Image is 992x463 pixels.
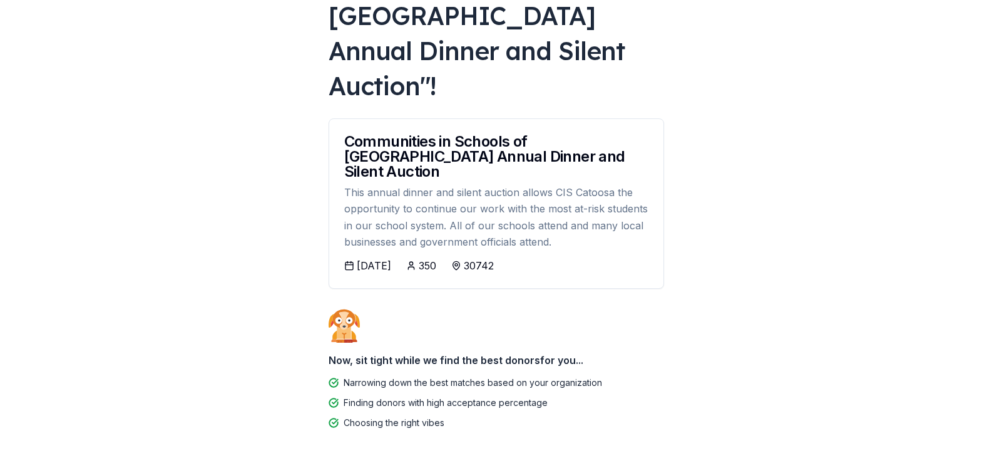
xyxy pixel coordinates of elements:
[357,258,391,273] div: [DATE]
[344,134,648,179] div: Communities in Schools of [GEOGRAPHIC_DATA] Annual Dinner and Silent Auction
[329,348,664,373] div: Now, sit tight while we find the best donors for you...
[344,395,548,410] div: Finding donors with high acceptance percentage
[329,309,360,343] img: Dog waiting patiently
[464,258,494,273] div: 30742
[344,184,648,251] div: This annual dinner and silent auction allows CIS Catoosa the opportunity to continue our work wit...
[344,375,602,390] div: Narrowing down the best matches based on your organization
[344,415,444,430] div: Choosing the right vibes
[419,258,436,273] div: 350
